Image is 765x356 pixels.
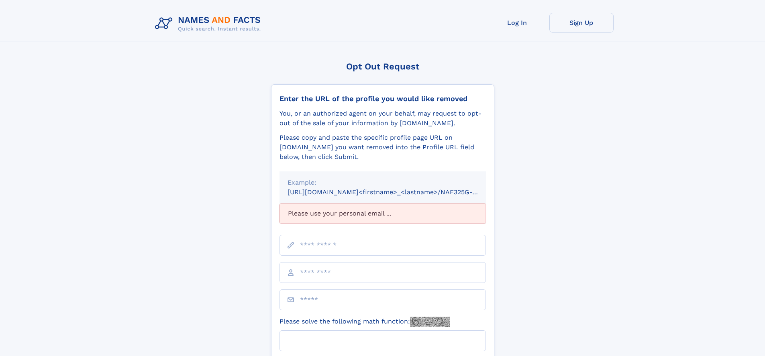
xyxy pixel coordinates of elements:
div: Enter the URL of the profile you would like removed [279,94,486,103]
div: Please copy and paste the specific profile page URL on [DOMAIN_NAME] you want removed into the Pr... [279,133,486,162]
a: Log In [485,13,549,33]
div: You, or an authorized agent on your behalf, may request to opt-out of the sale of your informatio... [279,109,486,128]
a: Sign Up [549,13,614,33]
div: Opt Out Request [271,61,494,71]
div: Example: [288,178,478,187]
label: Please solve the following math function: [279,317,450,327]
img: Logo Names and Facts [152,13,267,35]
small: [URL][DOMAIN_NAME]<firstname>_<lastname>/NAF325G-xxxxxxxx [288,188,501,196]
div: Please use your personal email ... [279,203,486,224]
